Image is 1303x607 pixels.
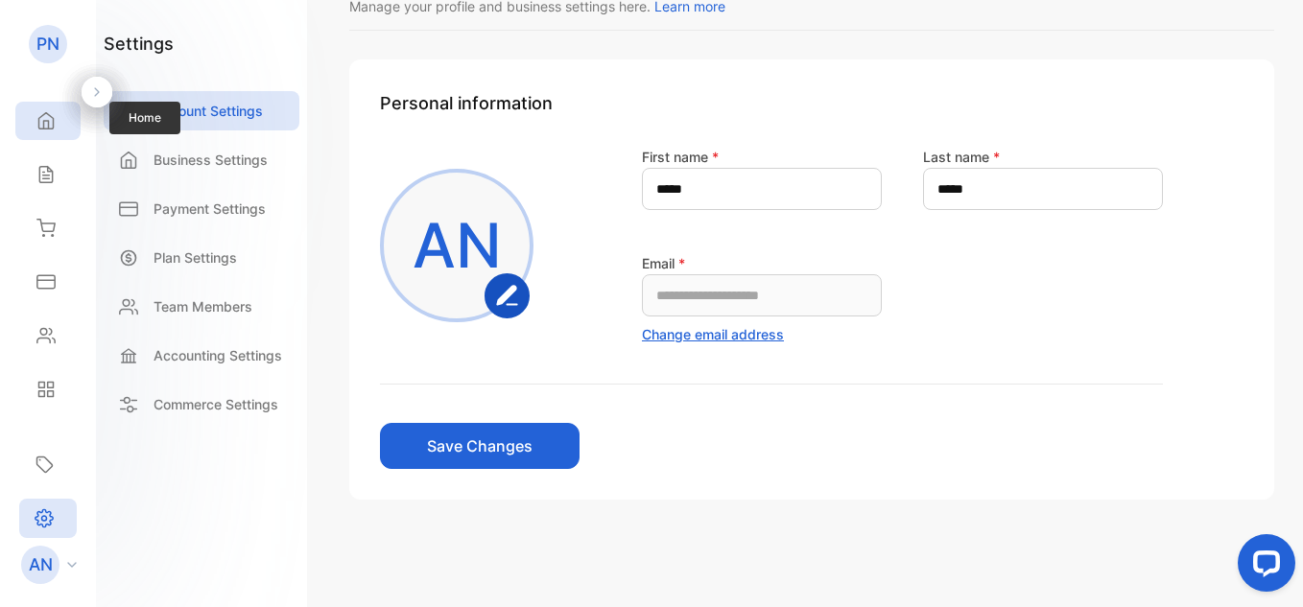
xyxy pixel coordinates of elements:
[36,32,59,57] p: PN
[109,102,180,134] span: Home
[923,149,1000,165] label: Last name
[104,140,299,179] a: Business Settings
[104,91,299,130] a: Account Settings
[104,189,299,228] a: Payment Settings
[642,255,685,271] label: Email
[1222,526,1303,607] iframe: LiveChat chat widget
[104,238,299,277] a: Plan Settings
[154,101,263,121] p: Account Settings
[642,324,784,344] button: Change email address
[154,150,268,170] p: Business Settings
[380,423,580,469] button: Save Changes
[154,394,278,414] p: Commerce Settings
[413,199,502,292] p: AN
[104,287,299,326] a: Team Members
[154,247,237,268] p: Plan Settings
[154,198,266,219] p: Payment Settings
[380,90,1244,116] h1: Personal information
[154,296,252,316] p: Team Members
[104,385,299,424] a: Commerce Settings
[29,552,53,577] p: AN
[104,336,299,375] a: Accounting Settings
[104,31,174,57] h1: settings
[642,149,719,165] label: First name
[154,345,282,365] p: Accounting Settings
